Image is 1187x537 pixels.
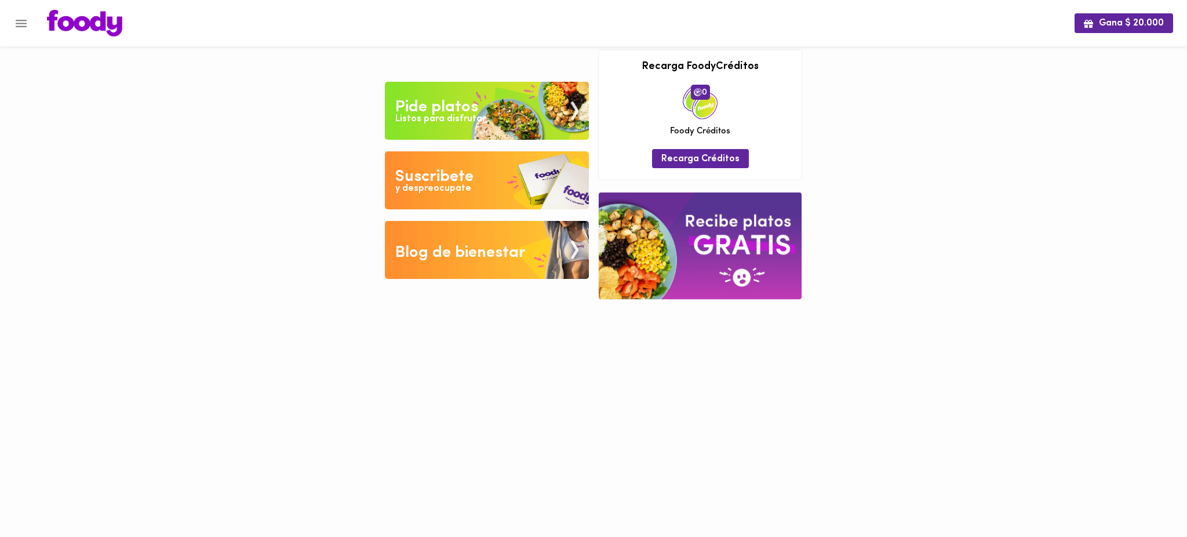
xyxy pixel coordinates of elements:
[385,151,589,209] img: Disfruta bajar de peso
[691,85,710,100] span: 0
[607,61,793,73] h3: Recarga FoodyCréditos
[652,149,749,168] button: Recarga Créditos
[694,88,702,96] img: foody-creditos.png
[395,241,526,264] div: Blog de bienestar
[395,96,478,119] div: Pide platos
[1084,18,1164,29] span: Gana $ 20.000
[670,125,730,137] span: Foody Créditos
[47,10,122,37] img: logo.png
[599,193,802,299] img: referral-banner.png
[395,113,486,126] div: Listos para disfrutar
[385,221,589,279] img: Blog de bienestar
[1075,13,1173,32] button: Gana $ 20.000
[661,154,740,165] span: Recarga Créditos
[395,165,474,188] div: Suscribete
[385,82,589,140] img: Pide un Platos
[7,9,35,38] button: Menu
[395,182,471,195] div: y despreocupate
[1120,470,1175,525] iframe: Messagebird Livechat Widget
[683,85,718,119] img: credits-package.png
